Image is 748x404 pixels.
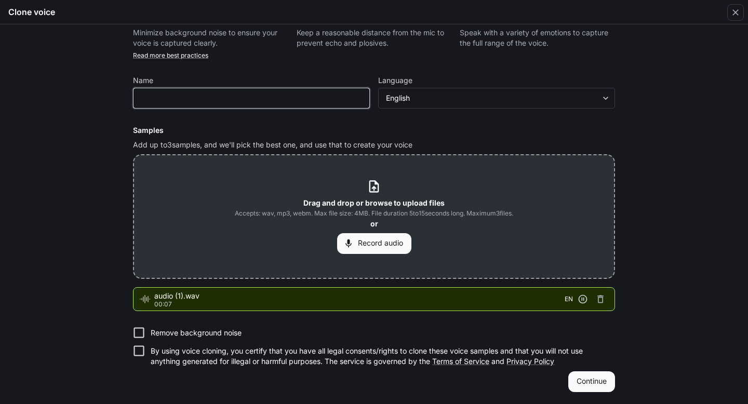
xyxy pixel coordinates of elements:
p: Remove background noise [151,328,242,338]
a: Privacy Policy [506,357,554,366]
span: Accepts: wav, mp3, webm. Max file size: 4MB. File duration 5 to 15 seconds long. Maximum 3 files. [235,208,513,219]
p: Language [378,77,412,84]
span: audio (1).wav [154,291,565,301]
p: Speak with a variety of emotions to capture the full range of the voice. [460,28,615,48]
p: 00:07 [154,301,565,307]
button: Record audio [337,233,411,254]
h5: Clone voice [8,6,55,18]
span: EN [565,294,573,304]
b: Drag and drop or browse to upload files [303,198,445,207]
div: English [379,93,615,103]
p: Name [133,77,153,84]
a: Read more best practices [133,51,208,59]
div: English [386,93,598,103]
p: Minimize background noise to ensure your voice is captured clearly. [133,28,288,48]
p: By using voice cloning, you certify that you have all legal consents/rights to clone these voice ... [151,346,607,367]
h6: Samples [133,125,615,136]
b: or [370,219,378,228]
a: Terms of Service [432,357,489,366]
p: Keep a reasonable distance from the mic to prevent echo and plosives. [297,28,452,48]
button: Continue [568,371,615,392]
p: Add up to 3 samples, and we'll pick the best one, and use that to create your voice [133,140,615,150]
